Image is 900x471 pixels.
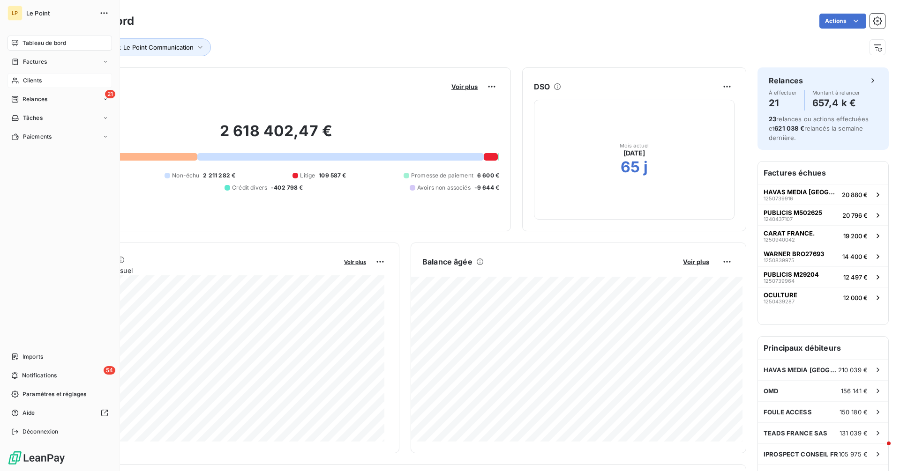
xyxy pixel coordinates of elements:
iframe: Intercom live chat [868,439,891,462]
span: Paiements [23,132,52,141]
button: Voir plus [680,258,712,266]
span: 150 180 € [840,408,868,416]
span: IPROSPECT CONSEIL FR [764,450,838,458]
span: 19 200 € [843,232,868,240]
span: 1250839975 [764,258,795,263]
span: 1250940042 [764,237,795,243]
span: Factures [23,58,47,66]
span: Paramètres et réglages [22,390,86,398]
span: Déconnexion [22,427,59,436]
h4: 21 [769,96,797,110]
button: Voir plus [341,258,369,266]
a: Aide [7,405,112,420]
span: HAVAS MEDIA [GEOGRAPHIC_DATA] [764,366,838,374]
span: 621 038 € [774,125,804,132]
span: À effectuer [769,90,797,96]
span: Notifications [22,371,57,380]
span: Tâches [23,114,43,122]
img: Logo LeanPay [7,450,66,465]
span: WARNER BRO27693 [764,250,824,258]
span: Litige [300,171,315,180]
span: Entité : Le Point Communication [101,44,194,51]
span: PUBLICIS M29204 [764,271,819,278]
span: 20 796 € [842,212,868,219]
span: 1250739964 [764,278,795,284]
span: 105 975 € [839,450,868,458]
span: -402 798 € [271,184,303,192]
h6: Principaux débiteurs [758,337,888,359]
span: TEADS FRANCE SAS [764,429,827,437]
span: 12 000 € [843,294,868,302]
button: CARAT FRANCE.125094004219 200 € [758,225,888,246]
span: Avoirs non associés [417,184,471,192]
h2: 2 618 402,47 € [53,122,499,150]
span: Tableau de bord [22,39,66,47]
button: WARNER BRO27693125083997514 400 € [758,246,888,266]
h6: Balance âgée [422,256,472,267]
button: Voir plus [449,82,480,91]
span: Le Point [26,9,94,17]
span: 23 [769,115,776,123]
span: OCULTURE [764,291,797,299]
h6: Factures échues [758,162,888,184]
span: Crédit divers [232,184,267,192]
span: 156 141 € [841,387,868,395]
button: HAVAS MEDIA [GEOGRAPHIC_DATA]125073991620 880 € [758,184,888,205]
span: 2 211 282 € [203,171,235,180]
button: PUBLICIS M29204125073996412 497 € [758,266,888,287]
span: OMD [764,387,778,395]
span: Non-échu [172,171,199,180]
span: 1240437107 [764,216,793,222]
span: Promesse de paiement [411,171,473,180]
div: LP [7,6,22,21]
button: Entité : Le Point Communication [88,38,211,56]
h6: Relances [769,75,803,86]
button: Actions [819,14,866,29]
span: Mois actuel [620,143,649,148]
span: Voir plus [344,259,366,265]
span: 21 [105,90,115,98]
h6: DSO [534,81,550,92]
button: PUBLICIS M502625124043710720 796 € [758,205,888,225]
span: 6 600 € [477,171,499,180]
span: relances ou actions effectuées et relancés la semaine dernière. [769,115,869,141]
span: Relances [22,95,47,103]
h2: j [644,158,648,177]
span: Voir plus [683,258,709,265]
span: PUBLICIS M502625 [764,209,822,216]
span: 210 039 € [838,366,868,374]
span: CARAT FRANCE. [764,229,815,237]
span: Voir plus [451,83,478,90]
span: Chiffre d'affaires mensuel [53,265,337,275]
span: 109 587 € [319,171,346,180]
span: Imports [22,353,43,361]
span: HAVAS MEDIA [GEOGRAPHIC_DATA] [764,188,838,196]
span: -9 644 € [474,184,499,192]
span: 131 039 € [840,429,868,437]
span: [DATE] [623,148,645,158]
button: OCULTURE125043928712 000 € [758,287,888,308]
h4: 657,4 k € [812,96,860,110]
span: Aide [22,409,35,417]
span: Clients [23,76,42,85]
h2: 65 [621,158,640,177]
span: 12 497 € [843,273,868,281]
span: 20 880 € [842,191,868,199]
span: 54 [104,366,115,375]
span: 1250439287 [764,299,795,304]
span: FOULE ACCESS [764,408,812,416]
span: 14 400 € [842,253,868,260]
span: Montant à relancer [812,90,860,96]
span: 1250739916 [764,196,793,201]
